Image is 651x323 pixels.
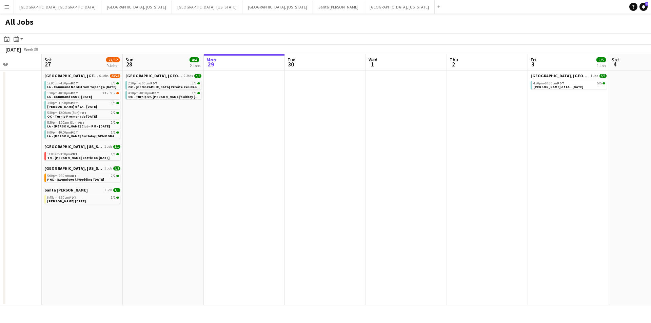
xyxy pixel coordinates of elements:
[116,112,119,114] span: 2/2
[116,153,119,155] span: 1/1
[111,153,116,156] span: 1/1
[47,81,119,89] a: 12:00pm-4:30pmPDT3/3LA - Command Nordstrom Topanga [DATE]
[78,120,85,125] span: PDT
[287,60,295,68] span: 30
[599,74,607,78] span: 5/5
[44,187,88,193] span: Santa Barbara
[47,114,97,119] span: OC - Turnip Promenade 9.27.25
[116,175,119,177] span: 2/2
[47,120,119,128] a: 5:30pm-1:00am (Sun)PDT2/2LA - [PERSON_NAME] Club - PM - [DATE]
[44,73,120,78] a: [GEOGRAPHIC_DATA], [GEOGRAPHIC_DATA]6 Jobs23/28
[313,0,364,14] button: Santa [PERSON_NAME]
[47,92,119,95] div: •
[43,60,52,68] span: 27
[369,57,377,63] span: Wed
[47,111,86,115] span: 5:30pm-12:00am (Sun)
[596,57,606,62] span: 5/5
[47,91,119,99] a: 1:30pm-10:00pmPDT7I•7/12LA - Command CSUCI [DATE]
[128,92,159,95] span: 4:30pm-10:00pm
[128,95,204,99] span: OC - Turnip St. Michael's Abbey 9.28.25
[639,3,648,11] a: 3
[47,92,78,95] span: 1:30pm-10:00pm
[104,145,112,149] span: 1 Job
[109,92,116,95] span: 7/12
[5,46,21,53] div: [DATE]
[69,174,77,178] span: MDT
[47,156,110,160] span: TN - Semler Cattle Co 9.27.25
[190,57,199,62] span: 4/4
[71,81,78,85] span: PDT
[531,73,607,78] a: [GEOGRAPHIC_DATA], [GEOGRAPHIC_DATA]1 Job5/5
[288,57,295,63] span: Tue
[111,131,116,134] span: 1/1
[113,166,120,170] span: 2/2
[116,197,119,199] span: 1/1
[44,144,120,166] div: [GEOGRAPHIC_DATA], [US_STATE]1 Job1/111:00am-3:00pmCDT1/1TN - [PERSON_NAME] Cattle Co [DATE]
[531,73,589,78] span: Los Angeles, CA
[128,81,200,89] a: 2:30pm-8:00pmPDT3/3OC - [GEOGRAPHIC_DATA] Private Residence [DATE]
[111,111,116,115] span: 2/2
[533,81,605,89] a: 4:30pm-10:30pmPDT5/5[PERSON_NAME] of LA - [DATE]
[597,82,602,85] span: 5/5
[47,101,119,108] a: 3:30pm-11:00pmPDT8/8[PERSON_NAME] of LA - [DATE]
[79,110,86,115] span: PDT
[531,73,607,91] div: [GEOGRAPHIC_DATA], [GEOGRAPHIC_DATA]1 Job5/54:30pm-10:30pmPDT5/5[PERSON_NAME] of LA - [DATE]
[71,91,78,95] span: PDT
[197,92,200,94] span: 1/1
[110,74,120,78] span: 23/28
[611,60,619,68] span: 4
[116,92,119,94] span: 7/12
[44,187,120,205] div: Santa [PERSON_NAME]1 Job1/16:45am-5:30pmPDT1/1[PERSON_NAME] [DATE]
[197,82,200,84] span: 3/3
[591,74,598,78] span: 1 Job
[111,82,116,85] span: 3/3
[125,73,182,78] span: Los Angeles, CA
[128,91,200,99] a: 4:30pm-10:00pmPDT1/1OC - Turnip St. [PERSON_NAME]'s Abbey [DATE]
[557,81,564,85] span: PDT
[603,82,605,84] span: 5/5
[192,92,197,95] span: 1/1
[184,74,193,78] span: 2 Jobs
[71,101,78,105] span: PDT
[47,101,78,105] span: 3:30pm-11:00pm
[124,60,134,68] span: 28
[47,124,110,128] span: LA - Jonathan Club - PM - 9.27.25
[597,63,606,68] div: 1 Job
[71,152,78,156] span: CDT
[47,195,119,203] a: 6:45am-5:30pmPDT1/1[PERSON_NAME] [DATE]
[192,82,197,85] span: 3/3
[113,188,120,192] span: 1/1
[533,82,564,85] span: 4:30pm-10:30pm
[69,195,76,200] span: PDT
[205,60,216,68] span: 29
[47,174,77,178] span: 5:00pm-9:30pm
[242,0,313,14] button: [GEOGRAPHIC_DATA], [US_STATE]
[368,60,377,68] span: 1
[71,130,78,135] span: PDT
[101,0,172,14] button: [GEOGRAPHIC_DATA], [US_STATE]
[530,60,536,68] span: 3
[22,47,39,52] span: Week 39
[44,166,103,171] span: Phoenix, Arizona
[128,85,212,89] span: OC - Moloo Private Residence 9.28.25
[125,57,134,63] span: Sun
[44,57,52,63] span: Sat
[47,130,119,138] a: 6:00pm-10:00pmPDT1/1LA - [PERSON_NAME] Birthday [DEMOGRAPHIC_DATA]
[206,57,216,63] span: Mon
[116,82,119,84] span: 3/3
[450,57,458,63] span: Thu
[364,0,435,14] button: [GEOGRAPHIC_DATA], [US_STATE]
[47,85,116,89] span: LA - Command Nordstrom Topanga 9.27.25
[44,144,103,149] span: Nashville, Tennessee
[533,85,583,89] span: LA - Ebell of LA - 10.3.25
[47,199,86,203] span: SB - Dina 9.27.25
[128,82,157,85] span: 2:30pm-8:00pm
[111,196,116,199] span: 1/1
[116,122,119,124] span: 2/2
[612,57,619,63] span: Sat
[111,121,116,124] span: 2/2
[116,102,119,104] span: 8/8
[111,101,116,105] span: 8/8
[14,0,101,14] button: [GEOGRAPHIC_DATA], [GEOGRAPHIC_DATA]
[44,166,120,187] div: [GEOGRAPHIC_DATA], [US_STATE]1 Job2/25:00pm-9:30pmMDT2/2PHX - Rzepniewski Wedding [DATE]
